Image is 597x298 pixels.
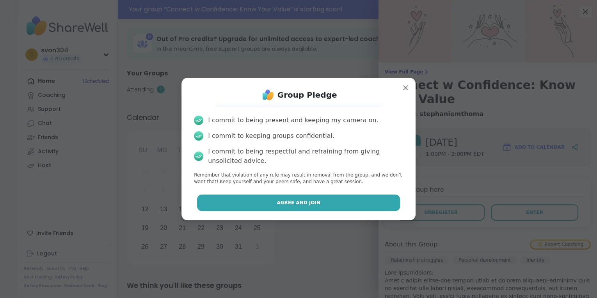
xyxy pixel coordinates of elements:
span: Agree and Join [277,199,320,206]
img: ShareWell Logo [260,87,276,103]
div: I commit to being respectful and refraining from giving unsolicited advice. [208,147,403,166]
h1: Group Pledge [277,89,337,100]
button: Agree and Join [197,195,400,211]
div: I commit to being present and keeping my camera on. [208,116,378,125]
p: Remember that violation of any rule may result in removal from the group, and we don’t want that!... [194,172,403,185]
div: I commit to keeping groups confidential. [208,131,334,141]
